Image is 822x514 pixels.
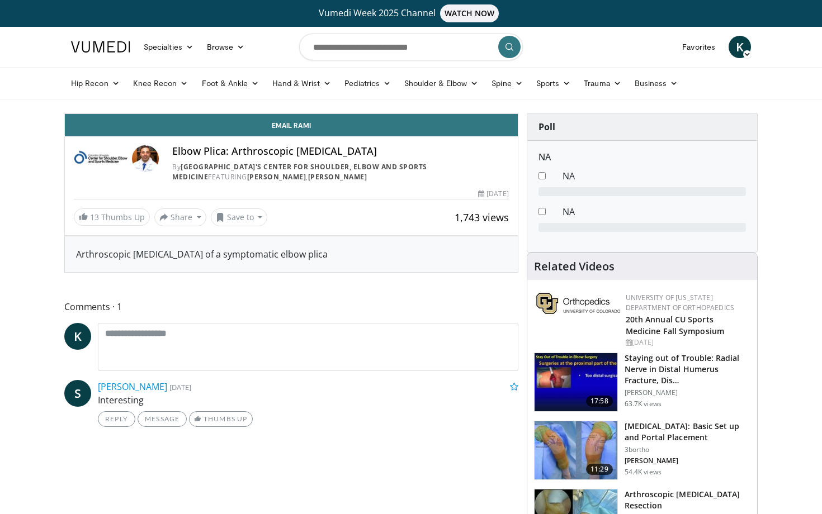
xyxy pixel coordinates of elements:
img: Columbia University's Center for Shoulder, Elbow and Sports Medicine [74,145,127,172]
a: Browse [200,36,252,58]
p: 3bortho [625,445,750,454]
a: Shoulder & Elbow [398,72,485,94]
input: Search topics, interventions [299,34,523,60]
div: [DATE] [478,189,508,199]
dd: NA [554,205,754,218]
a: [PERSON_NAME] [247,172,306,182]
button: Save to [211,208,268,226]
img: 355603a8-37da-49b6-856f-e00d7e9307d3.png.150x105_q85_autocrop_double_scale_upscale_version-0.2.png [536,293,620,314]
img: VuMedi Logo [71,41,130,53]
h3: Arthroscopic [MEDICAL_DATA] Resection [625,489,750,511]
img: abboud_3.png.150x105_q85_crop-smart_upscale.jpg [535,421,617,479]
p: 63.7K views [625,399,662,408]
p: 54.4K views [625,468,662,477]
a: Foot & Ankle [195,72,266,94]
a: 17:58 Staying out of Trouble: Radial Nerve in Distal Humerus Fracture, Dis… [PERSON_NAME] 63.7K v... [534,353,750,412]
img: Avatar [132,145,159,172]
a: Message [138,411,187,427]
a: S [64,380,91,407]
h3: [MEDICAL_DATA]: Basic Set up and Portal Placement [625,421,750,443]
a: 20th Annual CU Sports Medicine Fall Symposium [626,314,724,336]
h6: NA [538,152,746,163]
a: Thumbs Up [189,411,252,427]
h4: Related Videos [534,260,615,273]
div: [DATE] [626,337,748,348]
a: 13 Thumbs Up [74,208,150,226]
a: K [64,323,91,350]
a: 11:29 [MEDICAL_DATA]: Basic Set up and Portal Placement 3bortho [PERSON_NAME] 54.4K views [534,421,750,480]
a: Email Rami [65,114,518,136]
dd: NA [554,169,754,183]
span: 13 [90,212,99,222]
a: Pediatrics [338,72,398,94]
small: [DATE] [169,382,191,392]
a: Knee Recon [126,72,195,94]
div: Arthroscopic [MEDICAL_DATA] of a symptomatic elbow plica [76,248,507,261]
a: Hip Recon [64,72,126,94]
div: By FEATURING , [172,162,509,182]
h4: Elbow Plica: Arthroscopic [MEDICAL_DATA] [172,145,509,158]
a: [GEOGRAPHIC_DATA]'s Center for Shoulder, Elbow and Sports Medicine [172,162,427,182]
a: Trauma [577,72,628,94]
p: [PERSON_NAME] [625,456,750,465]
span: WATCH NOW [440,4,499,22]
h3: Staying out of Trouble: Radial Nerve in Distal Humerus Fracture, Dis… [625,353,750,386]
span: 1,743 views [455,211,509,224]
a: Business [628,72,685,94]
video-js: Video Player [65,113,518,114]
a: Favorites [675,36,722,58]
a: University of [US_STATE] Department of Orthopaedics [626,293,734,312]
a: Sports [530,72,578,94]
a: Specialties [137,36,200,58]
span: 11:29 [586,464,613,475]
a: Spine [485,72,529,94]
strong: Poll [538,121,555,133]
p: [PERSON_NAME] [625,388,750,397]
button: Share [154,208,206,226]
a: Hand & Wrist [266,72,338,94]
a: [PERSON_NAME] [308,172,367,182]
a: [PERSON_NAME] [98,380,167,393]
a: Vumedi Week 2025 ChannelWATCH NOW [73,4,749,22]
p: Interesting [98,393,518,407]
span: Comments 1 [64,299,518,314]
img: Q2xRg7exoPLTwO8X4xMDoxOjB1O8AjAz_1.150x105_q85_crop-smart_upscale.jpg [535,353,617,411]
a: K [729,36,751,58]
span: 17:58 [586,396,613,407]
a: Reply [98,411,135,427]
